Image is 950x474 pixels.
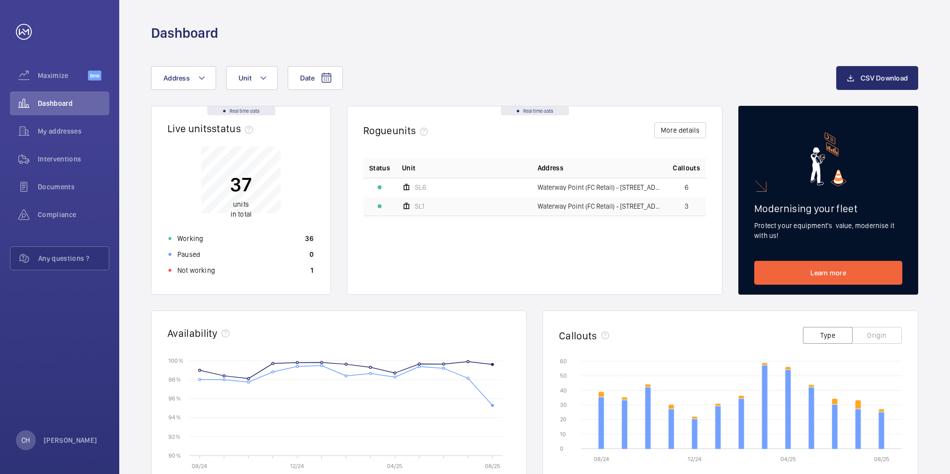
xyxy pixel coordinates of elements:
[226,66,278,90] button: Unit
[754,221,902,240] p: Protect your equipment's value, modernise it with us!
[168,433,180,440] text: 92 %
[38,126,109,136] span: My addresses
[151,24,218,42] h1: Dashboard
[168,357,183,364] text: 100 %
[230,199,252,219] p: in total
[538,203,661,210] span: Waterway Point (FC Retail) - [STREET_ADDRESS]
[38,154,109,164] span: Interventions
[685,203,689,210] span: 3
[168,376,181,383] text: 98 %
[754,202,902,215] h2: Modernising your fleet
[168,395,181,402] text: 96 %
[560,372,567,379] text: 50
[485,463,500,470] text: 08/25
[810,132,847,186] img: marketing-card.svg
[560,401,567,408] text: 30
[167,122,257,135] h2: Live units
[233,200,249,208] span: units
[300,74,315,82] span: Date
[212,122,257,135] span: status
[305,234,314,243] p: 36
[310,249,314,259] p: 0
[38,182,109,192] span: Documents
[38,210,109,220] span: Compliance
[402,163,415,173] span: Unit
[177,265,215,275] p: Not working
[803,327,853,344] button: Type
[168,414,181,421] text: 94 %
[167,327,218,339] h2: Availability
[363,124,432,137] h2: Rogue
[560,445,563,452] text: 0
[654,122,706,138] button: More details
[290,463,304,470] text: 12/24
[230,172,252,197] p: 37
[238,74,251,82] span: Unit
[560,387,567,394] text: 40
[538,163,563,173] span: Address
[192,463,207,470] text: 08/24
[369,163,390,173] p: Status
[852,327,902,344] button: Origin
[415,203,424,210] span: SL1
[560,416,566,423] text: 20
[387,463,402,470] text: 04/25
[38,71,88,80] span: Maximize
[393,124,432,137] span: units
[177,249,200,259] p: Paused
[177,234,203,243] p: Working
[501,106,569,115] div: Real time data
[288,66,343,90] button: Date
[673,163,700,173] span: Callouts
[38,253,109,263] span: Any questions ?
[168,452,181,459] text: 90 %
[559,329,597,342] h2: Callouts
[861,74,908,82] span: CSV Download
[207,106,275,115] div: Real time data
[685,184,689,191] span: 6
[538,184,661,191] span: Waterway Point (FC Retail) - [STREET_ADDRESS]
[44,435,97,445] p: [PERSON_NAME]
[88,71,101,80] span: Beta
[836,66,918,90] button: CSV Download
[688,456,702,463] text: 12/24
[311,265,314,275] p: 1
[560,358,567,365] text: 60
[781,456,796,463] text: 04/25
[415,184,426,191] span: SL6
[754,261,902,285] a: Learn more
[163,74,190,82] span: Address
[151,66,216,90] button: Address
[38,98,109,108] span: Dashboard
[594,456,609,463] text: 08/24
[874,456,889,463] text: 08/25
[560,431,566,438] text: 10
[21,435,30,445] p: CH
